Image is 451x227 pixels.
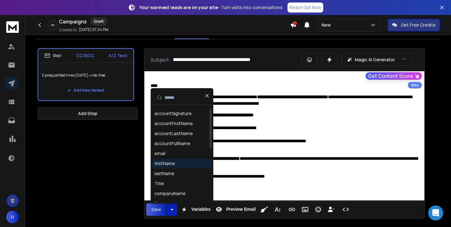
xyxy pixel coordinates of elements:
[62,84,109,97] button: Add New Variant
[190,207,212,212] span: Variables
[109,53,127,59] p: A/Z Test
[38,107,138,120] button: Add Step
[154,140,190,147] div: accountFullName
[59,28,78,33] p: Created At:
[154,200,168,207] div: Status
[6,21,19,33] img: logo
[258,203,270,216] button: Clean HTML
[286,203,298,216] button: Insert Link (⌘K)
[355,57,395,63] p: Magic AI Generator
[401,22,436,28] p: Get Free Credits
[154,190,186,197] div: companyName
[388,19,440,31] button: Get Free Credits
[428,205,443,220] div: Open Intercom Messenger
[289,4,321,11] p: Reach Out Now
[38,48,134,101] li: Step1CC/BCCA/Z Test5 prequalified hires [DATE]—risk-freeAdd New Variant
[272,203,283,216] button: More Text
[340,203,352,216] button: Code View
[154,130,193,137] div: accountLastName
[225,207,257,212] span: Preview Email
[146,203,166,216] button: Save
[151,56,170,63] p: Subject:
[288,3,323,13] a: Reach Out Now
[408,82,422,88] div: Beta
[139,4,283,11] p: – Turn visits into conversations
[325,203,337,216] button: Insert Unsubscribe Link
[154,160,175,167] div: firstName
[341,53,412,66] button: Magic AI Generator
[213,203,257,216] button: Preview Email
[154,150,165,157] div: email
[154,170,174,177] div: lastName
[44,53,61,58] div: Step 1
[76,53,94,59] p: CC/BCC
[59,18,87,25] h1: Campaigns
[51,23,54,27] p: 0 %
[322,22,333,28] p: New
[365,72,422,80] button: Get Content Score
[6,211,19,223] button: H
[42,67,130,84] p: 5 prequalified hires [DATE]—risk-free
[299,203,311,216] button: Insert Image (⌘P)
[79,27,108,32] p: [DATE] 07:24 PM
[154,180,164,187] div: Title
[312,203,324,216] button: Emoticons
[178,203,212,216] button: Variables
[154,120,193,127] div: accountFirstName
[139,4,218,10] strong: Your warmest leads are on your site
[91,18,107,26] div: Draft
[154,110,192,117] div: accountSignature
